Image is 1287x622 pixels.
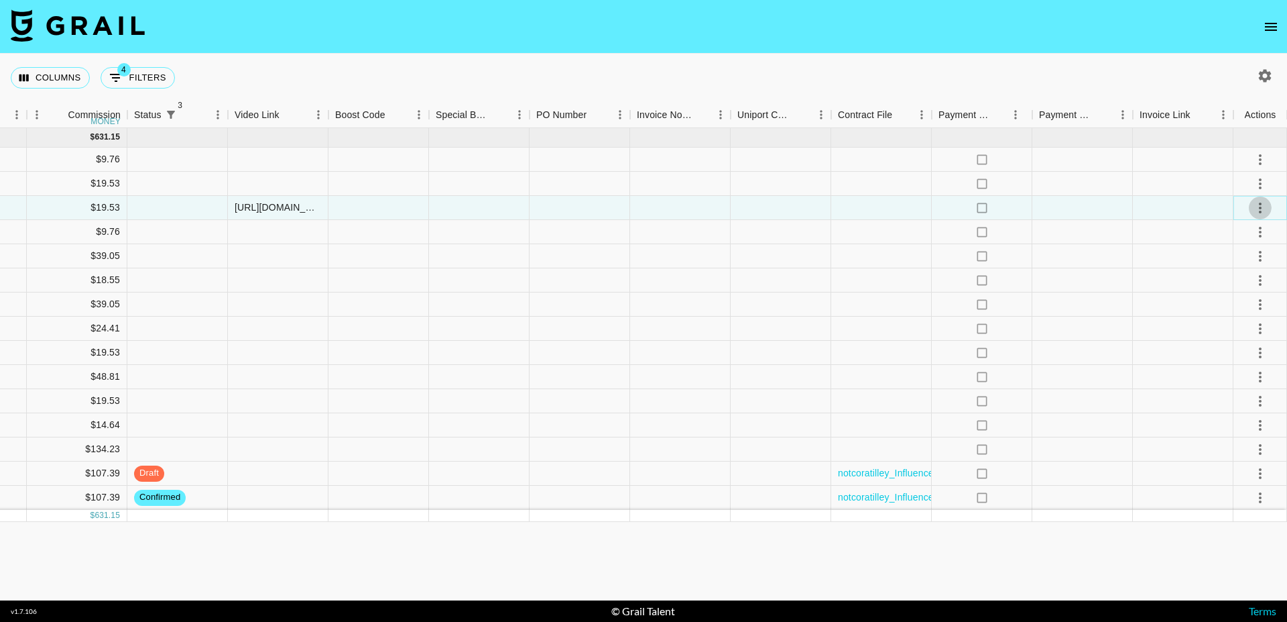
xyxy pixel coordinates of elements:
[1249,462,1272,485] button: select merge strategy
[1113,105,1133,125] button: Menu
[711,105,731,125] button: Menu
[1249,148,1272,171] button: select merge strategy
[1233,102,1287,128] div: Actions
[235,102,280,128] div: Video Link
[27,317,127,341] div: $24.41
[27,413,127,437] div: $14.64
[838,490,1178,504] a: notcoratilley_Influencer Promotion Terms-KOL_DFSYYYXKOL20250724002.pdf
[692,105,711,124] button: Sort
[208,105,228,125] button: Menu
[1249,486,1272,509] button: select merge strategy
[630,102,731,128] div: Invoice Notes
[409,105,429,125] button: Menu
[1249,366,1272,388] button: select merge strategy
[1133,102,1233,128] div: Invoice Link
[235,201,321,214] div: https://www.tiktok.com/@charlize.jenna/video/7561540894587948343
[27,365,127,389] div: $48.81
[11,607,37,616] div: v 1.7.106
[1094,105,1113,124] button: Sort
[27,437,127,462] div: $134.23
[912,105,932,125] button: Menu
[228,102,328,128] div: Video Link
[611,605,675,618] div: © Grail Talent
[1213,105,1233,125] button: Menu
[938,102,991,128] div: Payment Sent
[838,466,1178,480] a: notcoratilley_Influencer Promotion Terms-KOL_DFSYYYXKOL20250724002.pdf
[1249,390,1272,413] button: select merge strategy
[1249,269,1272,292] button: select merge strategy
[792,105,811,124] button: Sort
[27,172,127,196] div: $19.53
[117,63,131,76] span: 4
[27,462,127,486] div: $107.39
[1249,342,1272,364] button: select merge strategy
[27,105,47,125] button: Menu
[27,389,127,413] div: $19.53
[1249,197,1272,219] button: select merge strategy
[27,293,127,317] div: $39.05
[637,102,692,128] div: Invoice Notes
[90,510,95,521] div: $
[1258,13,1284,40] button: open drawer
[932,102,1032,128] div: Payment Sent
[101,67,175,89] button: Show filters
[11,9,145,42] img: Grail Talent
[90,132,95,143] div: $
[335,102,385,128] div: Boost Code
[134,102,162,128] div: Status
[587,105,605,124] button: Sort
[1190,105,1209,124] button: Sort
[491,105,509,124] button: Sort
[328,102,429,128] div: Boost Code
[731,102,831,128] div: Uniport Contact Email
[1005,105,1026,125] button: Menu
[1249,605,1276,617] a: Terms
[180,105,199,124] button: Sort
[27,341,127,365] div: $19.53
[892,105,911,124] button: Sort
[162,105,180,124] button: Show filters
[1249,293,1272,316] button: select merge strategy
[68,102,121,128] div: Commission
[530,102,630,128] div: PO Number
[991,105,1009,124] button: Sort
[1249,414,1272,437] button: select merge strategy
[1140,102,1190,128] div: Invoice Link
[1245,102,1276,128] div: Actions
[1039,102,1094,128] div: Payment Sent Date
[610,105,630,125] button: Menu
[737,102,792,128] div: Uniport Contact Email
[1249,438,1272,461] button: select merge strategy
[1249,317,1272,340] button: select merge strategy
[280,105,298,124] button: Sort
[831,102,932,128] div: Contract File
[429,102,530,128] div: Special Booking Type
[95,510,120,521] div: 631.15
[134,491,186,504] span: confirmed
[1249,245,1272,268] button: select merge strategy
[27,196,127,220] div: $19.53
[308,105,328,125] button: Menu
[162,105,180,124] div: 3 active filters
[95,132,120,143] div: 631.15
[127,102,228,128] div: Status
[811,105,831,125] button: Menu
[27,268,127,293] div: $18.55
[174,99,187,112] span: 3
[11,67,90,89] button: Select columns
[27,148,127,172] div: $9.76
[838,102,892,128] div: Contract File
[1249,172,1272,195] button: select merge strategy
[27,220,127,244] div: $9.76
[49,105,68,124] button: Sort
[436,102,491,128] div: Special Booking Type
[90,117,121,125] div: money
[1032,102,1133,128] div: Payment Sent Date
[536,102,587,128] div: PO Number
[7,105,27,125] button: Menu
[134,467,164,480] span: draft
[1249,221,1272,244] button: select merge strategy
[509,105,530,125] button: Menu
[385,105,404,124] button: Sort
[27,486,127,510] div: $107.39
